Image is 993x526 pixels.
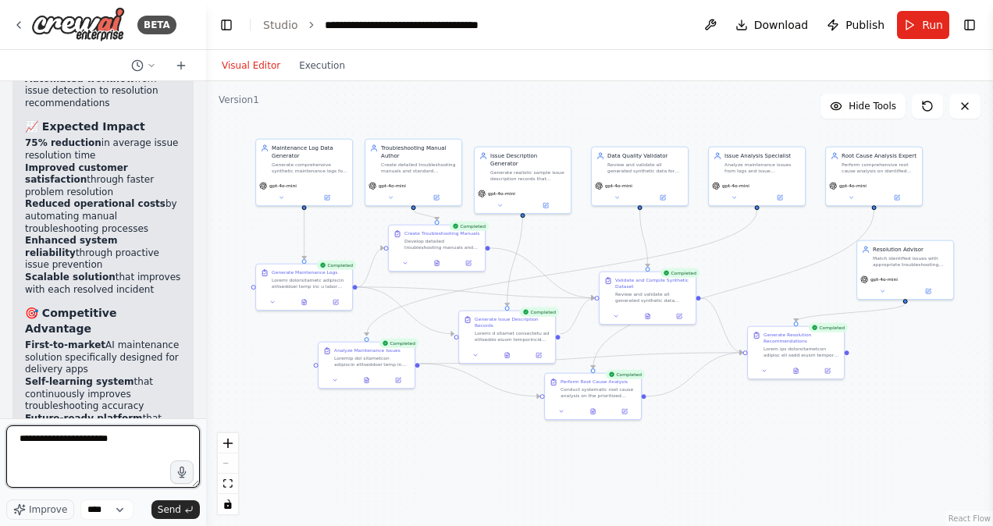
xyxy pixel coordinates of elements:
[724,162,800,174] div: Analyze maintenance issues from logs and issue descriptions to categorize problems, assess severi...
[524,201,568,210] button: Open in side panel
[758,193,803,202] button: Open in side panel
[25,235,117,258] strong: Enhanced system reliability
[599,272,696,325] div: CompletedValidate and Compile Synthetic DatasetReview and validate all generated synthetic data c...
[25,198,181,235] li: by automating manual troubleshooting processes
[420,349,743,368] g: Edge from feb710af-0acd-40b2-acef-c33c129c9294 to 4bfd141e-7ef1-4da7-99e7-8eae90d5b5f8
[301,210,308,259] g: Edge from f9f3e197-1505-4e0b-817a-ca9fd691325f to ead548af-e33a-4e54-b33e-947464e99622
[615,277,691,290] div: Validate and Compile Synthetic Dataset
[287,297,320,307] button: View output
[318,342,415,389] div: CompletedAnalyze Maintenance IssuesLoremip dol sitametcon adipiscin elitseddoei temp in utlabore ...
[949,514,991,523] a: React Flow attribution
[385,375,411,385] button: Open in side panel
[724,152,800,160] div: Issue Analysis Specialist
[475,330,550,343] div: Loremi d sitamet consectetu ad elitseddo eiusm temporincid utlabor etdo magnaaliq eni adminimv qu...
[842,152,917,160] div: Root Cause Analysis Expert
[363,210,761,336] g: Edge from 6fc4d660-8947-44fd-b35f-dae13c5783d7 to feb710af-0acd-40b2-acef-c33c129c9294
[358,283,454,338] g: Edge from ead548af-e33a-4e54-b33e-947464e99622 to 0cb9ada1-2be8-4649-b745-4a47d541d142
[218,433,238,514] div: React Flow controls
[290,56,354,75] button: Execution
[218,494,238,514] button: toggle interactivity
[607,162,683,174] div: Review and validate all generated synthetic data for consistency, realism, and completeness, ensu...
[25,339,105,350] strong: First-to-market
[137,16,176,34] div: BETA
[25,272,116,283] strong: Scalable solution
[959,14,981,36] button: Show right sidebar
[334,347,400,354] div: Analyze Maintenance Issues
[754,17,809,33] span: Download
[305,193,350,202] button: Open in side panel
[870,276,898,283] span: gpt-4o-mini
[272,269,337,275] div: Generate Maintenance Logs
[415,193,459,202] button: Open in side panel
[589,210,878,368] g: Edge from 5f18101d-40a7-4fdc-92ec-598ce0bb944d to beb9ace9-347a-4a8d-8d86-3a3cde21bed2
[170,460,194,484] button: Click to speak your automation idea
[322,297,349,307] button: Open in side panel
[25,413,143,424] strong: Future-ready platform
[504,210,527,306] g: Edge from 928480d8-d140-4e74-a71f-762b3e2e7d6b to 0cb9ada1-2be8-4649-b745-4a47d541d142
[381,144,457,160] div: Troubleshooting Manual Author
[849,100,896,112] span: Hide Tools
[263,19,298,31] a: Studio
[215,14,237,36] button: Hide left sidebar
[488,190,515,197] span: gpt-4o-mini
[605,183,632,189] span: gpt-4o-mini
[25,137,101,148] strong: 75% reduction
[125,56,162,75] button: Switch to previous chat
[358,244,384,291] g: Edge from ead548af-e33a-4e54-b33e-947464e99622 to cd8d716b-51fe-4dcb-a5ad-ca0f094ee737
[646,349,743,400] g: Edge from beb9ace9-347a-4a8d-8d86-3a3cde21bed2 to 4bfd141e-7ef1-4da7-99e7-8eae90d5b5f8
[875,193,920,202] button: Open in side panel
[605,370,645,379] div: Completed
[615,291,691,304] div: Review and validate all generated synthetic data components to ensure they form a cohesive, reali...
[873,246,949,254] div: Resolution Advisor
[218,474,238,494] button: fit view
[158,503,181,516] span: Send
[388,225,486,272] div: CompletedCreate Troubleshooting ManualsDevelop detailed troubleshooting manuals and standard oper...
[631,311,664,321] button: View output
[218,433,238,453] button: zoom in
[25,339,181,376] li: AI maintenance solution specifically designed for delivery apps
[814,366,841,375] button: Open in side panel
[169,56,194,75] button: Start a new chat
[763,332,839,344] div: Generate Resolution Recommendations
[212,56,290,75] button: Visual Editor
[561,386,636,399] div: Conduct systematic root cause analysis on the prioritized issues identified in the analysis phase...
[820,11,891,39] button: Publish
[420,360,540,400] g: Edge from feb710af-0acd-40b2-acef-c33c129c9294 to beb9ace9-347a-4a8d-8d86-3a3cde21bed2
[519,307,559,317] div: Completed
[25,235,181,272] li: through proactive issue prevention
[701,294,743,357] g: Edge from 24d10bff-ec8f-475f-a04b-21f41ecdb15f to 4bfd141e-7ef1-4da7-99e7-8eae90d5b5f8
[272,162,347,174] div: Generate comprehensive synthetic maintenance logs for a quick delivery app covering all common in...
[856,240,954,300] div: Resolution AdvisorMatch identified issues with appropriate troubleshooting procedures and provide...
[269,183,297,189] span: gpt-4o-mini
[365,139,462,207] div: Troubleshooting Manual AuthorCreate detailed troubleshooting manuals and standard operating proce...
[708,147,806,207] div: Issue Analysis SpecialistAnalyze maintenance issues from logs and issue descriptions to categoriz...
[722,183,749,189] span: gpt-4o-mini
[263,17,500,33] nav: breadcrumb
[316,261,356,270] div: Completed
[820,94,906,119] button: Hide Tools
[561,379,628,385] div: Perform Root Cause Analysis
[404,230,479,236] div: Create Troubleshooting Manuals
[763,346,839,358] div: Lorem ips dolorsitametcon adipisc eli sedd eiusm temporin utlabor, etdolor magnaaliquaen adminimv...
[219,94,259,106] div: Version 1
[490,152,566,168] div: Issue Description Generator
[350,375,383,385] button: View output
[873,255,949,268] div: Match identified issues with appropriate troubleshooting procedures and provide step-by-step reso...
[25,376,181,413] li: that continuously improves troubleshooting accuracy
[641,193,685,202] button: Open in side panel
[381,162,457,174] div: Create detailed troubleshooting manuals and standard operating procedures for resolving delivery ...
[455,258,482,268] button: Open in side panel
[747,326,845,380] div: CompletedGenerate Resolution RecommendationsLorem ips dolorsitametcon adipisc eli sedd eiusm temp...
[25,73,181,110] li: from issue detection to resolution recommendations
[897,11,949,39] button: Run
[255,139,353,207] div: Maintenance Log Data GeneratorGenerate comprehensive synthetic maintenance logs for a quick deliv...
[842,162,917,174] div: Perform comprehensive root cause analysis on identified issues using systematic investigation met...
[666,311,692,321] button: Open in side panel
[475,316,550,329] div: Generate Issue Description Records
[25,162,181,199] li: through faster problem resolution
[474,147,571,215] div: Issue Description GeneratorGenerate realistic sample issue description records that delivery app ...
[449,222,489,231] div: Completed
[525,350,552,360] button: Open in side panel
[404,238,480,251] div: Develop detailed troubleshooting manuals and standard operating procedures for each category of d...
[25,272,181,296] li: that improves with each resolved incident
